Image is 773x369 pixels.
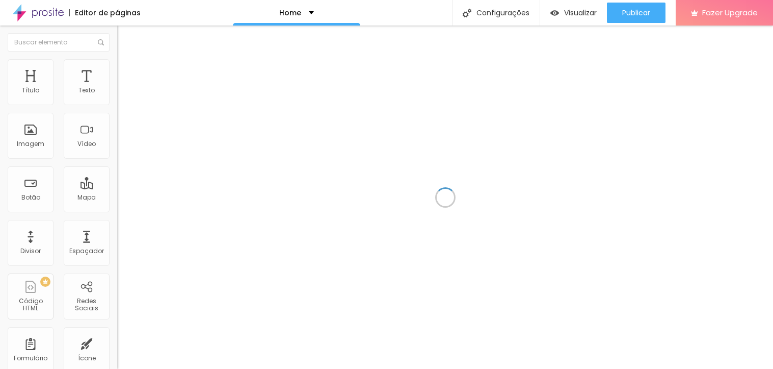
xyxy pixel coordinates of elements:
div: Título [22,87,39,94]
div: Mapa [77,194,96,201]
img: view-1.svg [550,9,559,17]
div: Formulário [14,355,47,362]
div: Ícone [78,355,96,362]
input: Buscar elemento [8,33,110,52]
div: Texto [78,87,95,94]
img: Icone [463,9,471,17]
span: Visualizar [564,9,597,17]
span: Publicar [622,9,650,17]
p: Home [279,9,301,16]
div: Imagem [17,140,44,147]
div: Código HTML [10,298,50,312]
div: Redes Sociais [66,298,106,312]
img: Icone [98,39,104,45]
button: Visualizar [540,3,607,23]
div: Editor de páginas [69,9,141,16]
div: Botão [21,194,40,201]
span: Fazer Upgrade [702,8,758,17]
div: Espaçador [69,248,104,255]
div: Divisor [20,248,41,255]
div: Vídeo [77,140,96,147]
button: Publicar [607,3,665,23]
